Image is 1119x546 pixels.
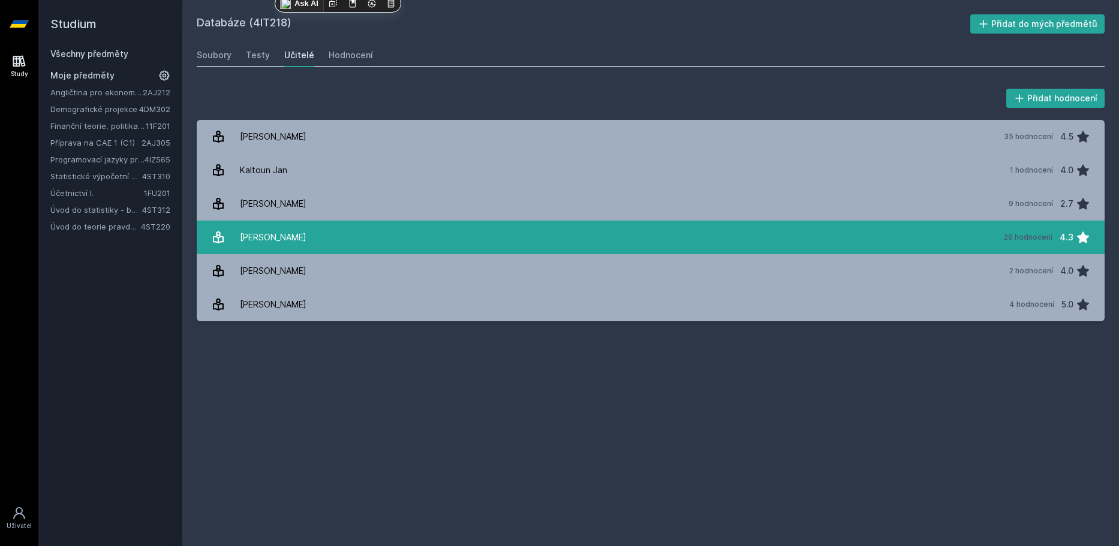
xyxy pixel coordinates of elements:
[50,49,128,59] a: Všechny předměty
[284,49,314,61] div: Učitelé
[7,521,32,530] div: Uživatel
[1060,192,1073,216] div: 2.7
[50,120,146,132] a: Finanční teorie, politika a instituce
[197,120,1105,153] a: [PERSON_NAME] 35 hodnocení 4.5
[50,170,142,182] a: Statistické výpočetní prostředí
[146,121,170,131] a: 11F201
[329,43,373,67] a: Hodnocení
[1060,259,1073,283] div: 4.0
[240,259,306,283] div: [PERSON_NAME]
[1060,225,1073,249] div: 4.3
[143,88,170,97] a: 2AJ212
[970,14,1105,34] button: Přidat do mých předmětů
[1004,233,1052,242] div: 29 hodnocení
[197,43,231,67] a: Soubory
[284,43,314,67] a: Učitelé
[197,187,1105,221] a: [PERSON_NAME] 9 hodnocení 2.7
[1060,158,1073,182] div: 4.0
[240,225,306,249] div: [PERSON_NAME]
[197,153,1105,187] a: Kaltoun Jan 1 hodnocení 4.0
[141,222,170,231] a: 4ST220
[2,500,36,536] a: Uživatel
[50,221,141,233] a: Úvod do teorie pravděpodobnosti a matematické statistiky
[142,171,170,181] a: 4ST310
[50,103,139,115] a: Demografické projekce
[1060,125,1073,149] div: 4.5
[50,70,115,82] span: Moje předměty
[139,104,170,114] a: 4DM302
[197,221,1105,254] a: [PERSON_NAME] 29 hodnocení 4.3
[240,158,287,182] div: Kaltoun Jan
[197,254,1105,288] a: [PERSON_NAME] 2 hodnocení 4.0
[11,70,28,79] div: Study
[240,292,306,316] div: [PERSON_NAME]
[2,48,36,85] a: Study
[50,86,143,98] a: Angličtina pro ekonomická studia 2 (B2/C1)
[142,138,170,147] a: 2AJ305
[1010,165,1053,175] div: 1 hodnocení
[1004,132,1053,141] div: 35 hodnocení
[240,192,306,216] div: [PERSON_NAME]
[246,43,270,67] a: Testy
[240,125,306,149] div: [PERSON_NAME]
[50,204,142,216] a: Úvod do statistiky - bayesovský přístup
[1061,292,1073,316] div: 5.0
[50,153,145,165] a: Programovací jazyky pro data science - Python a R (v angličtině)
[197,49,231,61] div: Soubory
[1006,89,1105,108] button: Přidat hodnocení
[142,205,170,215] a: 4ST312
[329,49,373,61] div: Hodnocení
[50,137,142,149] a: Příprava na CAE 1 (C1)
[197,14,970,34] h2: Databáze (4IT218)
[144,188,170,198] a: 1FU201
[50,187,144,199] a: Účetnictví I.
[197,288,1105,321] a: [PERSON_NAME] 4 hodnocení 5.0
[1009,300,1054,309] div: 4 hodnocení
[246,49,270,61] div: Testy
[1009,266,1053,276] div: 2 hodnocení
[1009,199,1053,209] div: 9 hodnocení
[145,155,170,164] a: 4IZ565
